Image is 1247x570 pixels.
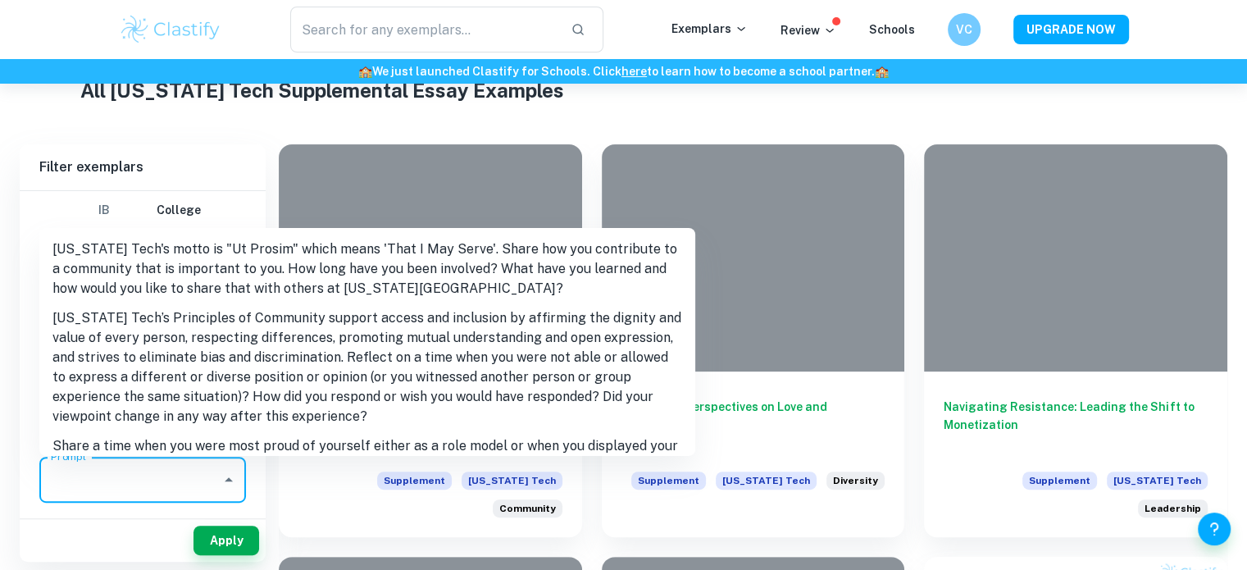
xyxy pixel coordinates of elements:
[358,65,372,78] span: 🏫
[217,468,240,491] button: Close
[84,191,201,230] div: Filter type choice
[51,449,87,463] label: Prompt
[493,499,562,518] div: Virginia Tech's motto is "Ut Prosim" which means 'That I May Serve'. Share how you contribute to ...
[924,144,1227,537] a: Navigating Resistance: Leading the Shift to MonetizationSupplement[US_STATE] TechShare a time whe...
[875,65,889,78] span: 🏫
[833,473,878,488] span: Diversity
[1022,472,1097,490] span: Supplement
[1198,513,1231,545] button: Help and Feedback
[462,472,562,490] span: [US_STATE] Tech
[84,191,124,230] button: IB
[621,398,885,452] h6: Expanding Perspectives on Love and Acceptance
[157,191,201,230] button: College
[944,398,1208,452] h6: Navigating Resistance: Leading the Shift to Monetization
[3,62,1244,80] h6: We just launched Clastify for Schools. Click to learn how to become a school partner.
[119,13,223,46] img: Clastify logo
[290,7,558,52] input: Search for any exemplars...
[621,65,647,78] a: here
[602,144,905,537] a: Expanding Perspectives on Love and AcceptanceSupplement[US_STATE] TechVirginia Tech’s Principles ...
[948,13,981,46] button: VC
[781,21,836,39] p: Review
[20,144,266,190] h6: Filter exemplars
[1145,501,1201,516] span: Leadership
[954,21,973,39] h6: VC
[826,472,885,499] div: Virginia Tech’s Principles of Community support access and inclusion by affirming the dignity and...
[39,235,695,303] li: [US_STATE] Tech's motto is "Ut Prosim" which means 'That I May Serve'. Share how you contribute t...
[499,501,556,516] span: Community
[716,472,817,490] span: [US_STATE] Tech
[193,526,259,555] button: Apply
[631,472,706,490] span: Supplement
[80,75,1167,105] h1: All [US_STATE] Tech Supplemental Essay Examples
[39,303,695,431] li: [US_STATE] Tech’s Principles of Community support access and inclusion by affirming the dignity a...
[1107,472,1208,490] span: [US_STATE] Tech
[39,431,695,500] li: Share a time when you were most proud of yourself either as a role model or when you displayed yo...
[279,144,582,537] a: Empowering Collaboration: My Impact in the Roblox Developer CommunitySupplement[US_STATE] TechVir...
[377,472,452,490] span: Supplement
[869,23,915,36] a: Schools
[1138,499,1208,518] div: Share a time when you were most proud of yourself either as a role model or when you displayed yo...
[1013,15,1129,44] button: UPGRADE NOW
[671,20,748,38] p: Exemplars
